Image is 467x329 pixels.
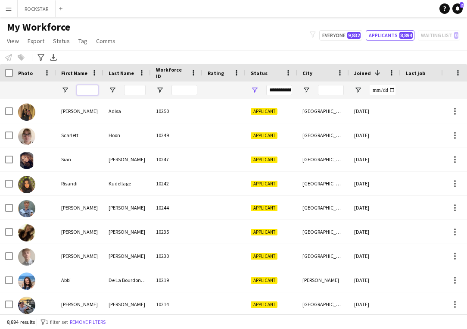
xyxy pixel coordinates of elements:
button: Open Filter Menu [61,86,69,94]
div: [DATE] [349,292,401,316]
span: Workforce ID [156,66,187,79]
div: [GEOGRAPHIC_DATA] [297,292,349,316]
div: 10235 [151,220,202,244]
span: View [7,37,19,45]
span: Photo [18,70,33,76]
div: [PERSON_NAME] [103,147,151,171]
div: [DATE] [349,196,401,219]
div: Scarlett [56,123,103,147]
div: [DATE] [349,147,401,171]
span: Applicant [251,157,277,163]
span: Status [53,37,70,45]
input: Last Name Filter Input [124,85,146,95]
div: [PERSON_NAME] [56,292,103,316]
a: Tag [75,35,91,47]
img: Louise Verbeke [18,224,35,241]
span: Rating [208,70,224,76]
button: Open Filter Menu [156,86,164,94]
img: Risandi Kudellage [18,176,35,193]
div: [DATE] [349,220,401,244]
div: [DATE] [349,99,401,123]
div: [GEOGRAPHIC_DATA] [297,196,349,219]
div: [PERSON_NAME] [56,244,103,268]
img: Abbi De La Bourdonnaye [18,273,35,290]
img: Harry Speight [18,248,35,266]
div: Hoon [103,123,151,147]
div: [DATE] [349,244,401,268]
input: City Filter Input [318,85,344,95]
a: Export [24,35,48,47]
button: Everyone9,832 [319,30,362,41]
button: Open Filter Menu [302,86,310,94]
div: [GEOGRAPHIC_DATA] [297,99,349,123]
span: My Workforce [7,21,70,34]
div: 10230 [151,244,202,268]
input: First Name Filter Input [77,85,98,95]
span: Last Name [109,70,134,76]
span: 9,832 [347,32,361,39]
button: Open Filter Menu [354,86,362,94]
span: Comms [96,37,115,45]
span: Applicant [251,132,277,139]
div: Abbi [56,268,103,292]
span: First Name [61,70,87,76]
div: De La Bourdonnaye [103,268,151,292]
img: Scarlett Hoon [18,128,35,145]
div: [GEOGRAPHIC_DATA] [297,244,349,268]
span: Joined [354,70,371,76]
span: Last job [406,70,425,76]
input: Joined Filter Input [370,85,395,95]
div: [PERSON_NAME] [103,220,151,244]
div: 10219 [151,268,202,292]
a: 2 [452,3,463,14]
div: 10244 [151,196,202,219]
img: Ella Sophie Clark [18,297,35,314]
span: Applicant [251,301,277,308]
a: Status [50,35,73,47]
button: Applicants8,894 [366,30,414,41]
input: Workforce ID Filter Input [171,85,197,95]
div: 10249 [151,123,202,147]
button: Open Filter Menu [251,86,258,94]
div: [GEOGRAPHIC_DATA] [297,172,349,195]
div: [DATE] [349,268,401,292]
div: Adisa [103,99,151,123]
div: [DATE] [349,123,401,147]
div: [PERSON_NAME] [56,196,103,219]
span: Applicant [251,253,277,260]
app-action-btn: Export XLSX [48,52,59,63]
span: Export [28,37,44,45]
img: Sian Williams [18,152,35,169]
div: [PERSON_NAME] [297,268,349,292]
div: 10242 [151,172,202,195]
div: 10214 [151,292,202,316]
div: 10247 [151,147,202,171]
div: [PERSON_NAME] [103,244,151,268]
div: [PERSON_NAME] [103,292,151,316]
div: Sian [56,147,103,171]
span: Status [251,70,268,76]
span: 8,894 [399,32,413,39]
div: [DATE] [349,172,401,195]
img: Niesha Adisa [18,103,35,121]
div: 10250 [151,99,202,123]
div: Risandi [56,172,103,195]
div: Kudellage [103,172,151,195]
img: Ronan Curley [18,200,35,217]
div: [GEOGRAPHIC_DATA] [297,123,349,147]
div: [GEOGRAPHIC_DATA] [297,147,349,171]
div: [PERSON_NAME] [56,99,103,123]
span: Tag [78,37,87,45]
span: Applicant [251,277,277,284]
span: Applicant [251,205,277,211]
span: 2 [460,2,464,8]
span: City [302,70,312,76]
button: Open Filter Menu [109,86,116,94]
a: Comms [93,35,119,47]
span: Applicant [251,108,277,115]
app-action-btn: Advanced filters [36,52,46,63]
button: Remove filters [68,317,107,327]
span: Applicant [251,229,277,235]
a: View [3,35,22,47]
div: [PERSON_NAME] [103,196,151,219]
